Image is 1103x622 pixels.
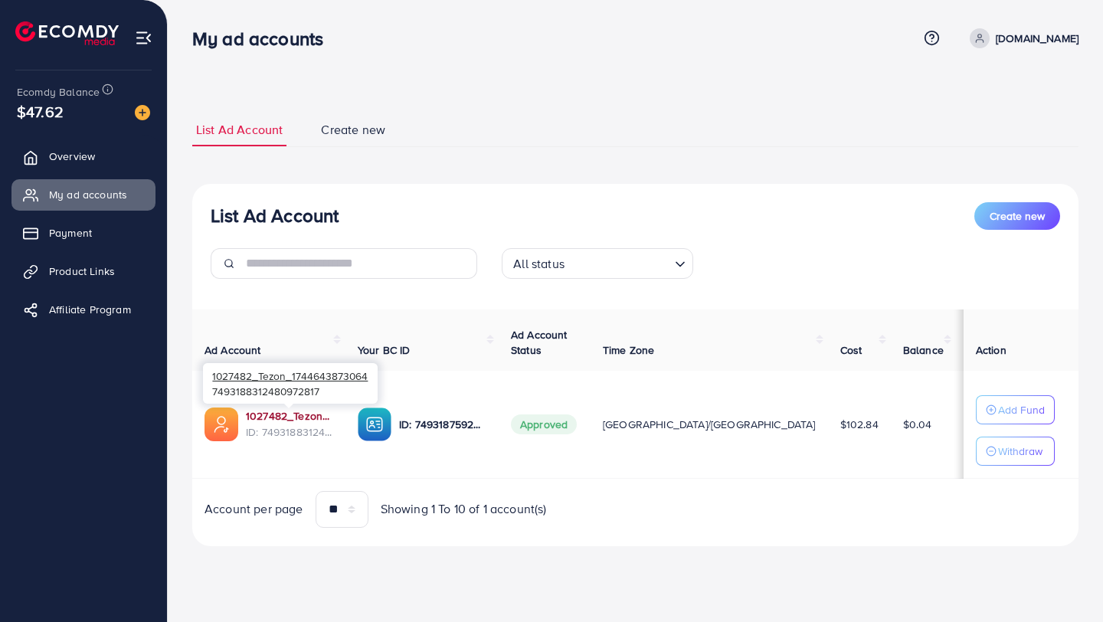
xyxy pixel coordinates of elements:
p: Add Fund [998,401,1045,419]
a: Product Links [11,256,155,286]
img: menu [135,29,152,47]
p: ID: 7493187592251277319 [399,415,486,434]
a: My ad accounts [11,179,155,210]
span: Your BC ID [358,342,411,358]
span: ID: 7493188312480972817 [246,424,333,440]
span: Payment [49,225,92,241]
a: [DOMAIN_NAME] [964,28,1078,48]
span: Ecomdy Balance [17,84,100,100]
button: Add Fund [976,395,1055,424]
div: Search for option [502,248,693,279]
span: Account per page [205,500,303,518]
h3: My ad accounts [192,28,335,50]
span: $102.84 [840,417,879,432]
h3: List Ad Account [211,205,339,227]
span: $0.04 [903,417,932,432]
span: Create new [990,208,1045,224]
span: 1027482_Tezon_1744643873064 [212,368,368,383]
span: List Ad Account [196,121,283,139]
button: Create new [974,202,1060,230]
span: Cost [840,342,862,358]
span: Showing 1 To 10 of 1 account(s) [381,500,547,518]
a: Payment [11,218,155,248]
span: Action [976,342,1006,358]
span: My ad accounts [49,187,127,202]
span: All status [510,253,568,275]
span: Balance [903,342,944,358]
iframe: Chat [1038,553,1092,611]
p: Withdraw [998,442,1042,460]
span: [GEOGRAPHIC_DATA]/[GEOGRAPHIC_DATA] [603,417,816,432]
span: $47.62 [17,100,64,123]
span: Ad Account Status [511,327,568,358]
span: Approved [511,414,577,434]
button: Withdraw [976,437,1055,466]
span: Overview [49,149,95,164]
span: Ad Account [205,342,261,358]
img: ic-ba-acc.ded83a64.svg [358,408,391,441]
span: Create new [321,121,385,139]
span: Affiliate Program [49,302,131,317]
a: 1027482_Tezon_1744643873064 [246,408,333,424]
a: Affiliate Program [11,294,155,325]
span: Time Zone [603,342,654,358]
img: logo [15,21,119,45]
img: image [135,105,150,120]
img: ic-ads-acc.e4c84228.svg [205,408,238,441]
a: Overview [11,141,155,172]
p: [DOMAIN_NAME] [996,29,1078,47]
div: 7493188312480972817 [203,363,378,404]
input: Search for option [569,250,669,275]
span: Product Links [49,264,115,279]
